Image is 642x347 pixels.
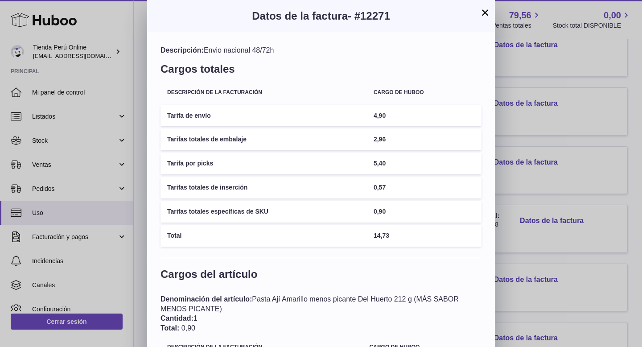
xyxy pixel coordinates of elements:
[160,294,481,333] div: Pasta Ají Amarillo menos picante Del Huerto 212 g (MÁS SABOR MENOS PICANTE) 1
[367,83,481,102] th: Cargo de Huboo
[160,62,481,81] h3: Cargos totales
[160,177,367,198] td: Tarifas totales de inserción
[374,208,386,215] span: 0,90
[160,324,179,332] span: Total:
[160,105,367,127] td: Tarifa de envío
[160,295,252,303] span: Denominación del artículo:
[160,9,481,23] h3: Datos de la factura
[374,184,386,191] span: 0,57
[374,160,386,167] span: 5,40
[160,45,481,55] div: Envio nacional 48/72h
[160,83,367,102] th: Descripción de la facturación
[160,153,367,174] td: Tarifa por picks
[160,46,204,54] span: Descripción:
[160,267,481,286] h3: Cargos del artículo
[160,314,193,322] span: Cantidad:
[374,136,386,143] span: 2,96
[160,225,367,247] td: Total
[348,10,390,22] span: - #12271
[181,324,195,332] span: 0,90
[374,232,389,239] span: 14,73
[160,201,367,223] td: Tarifas totales específicas de SKU
[374,112,386,119] span: 4,90
[480,7,490,18] button: ×
[160,128,367,150] td: Tarifas totales de embalaje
